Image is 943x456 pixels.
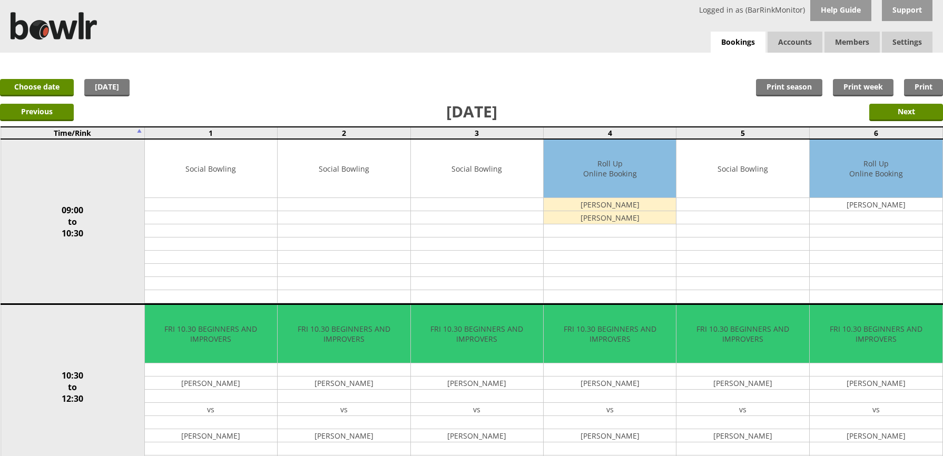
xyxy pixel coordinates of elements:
td: 6 [809,127,942,139]
td: vs [411,403,543,416]
a: Print season [756,79,822,96]
a: Print week [833,79,893,96]
td: vs [278,403,410,416]
td: [PERSON_NAME] [676,429,809,442]
td: 4 [544,127,676,139]
td: Social Bowling [411,140,543,198]
td: [PERSON_NAME] [411,376,543,390]
a: [DATE] [84,79,130,96]
td: Roll Up Online Booking [544,140,676,198]
span: Settings [882,32,932,53]
td: [PERSON_NAME] [544,429,676,442]
td: Social Bowling [676,140,809,198]
span: Accounts [768,32,822,53]
td: FRI 10.30 BEGINNERS AND IMPROVERS [676,305,809,363]
td: [PERSON_NAME] [278,429,410,442]
td: [PERSON_NAME] [278,376,410,390]
td: vs [145,403,277,416]
td: FRI 10.30 BEGINNERS AND IMPROVERS [278,305,410,363]
td: [PERSON_NAME] [145,429,277,442]
a: Print [904,79,943,96]
td: [PERSON_NAME] [810,376,942,390]
td: FRI 10.30 BEGINNERS AND IMPROVERS [411,305,543,363]
td: [PERSON_NAME] [544,211,676,224]
a: Bookings [711,32,765,53]
span: Members [824,32,880,53]
td: Social Bowling [278,140,410,198]
td: [PERSON_NAME] [544,376,676,390]
td: 3 [410,127,543,139]
input: Next [869,104,943,121]
td: [PERSON_NAME] [810,198,942,211]
td: [PERSON_NAME] [544,198,676,211]
td: [PERSON_NAME] [145,376,277,390]
td: FRI 10.30 BEGINNERS AND IMPROVERS [810,305,942,363]
td: Time/Rink [1,127,144,139]
td: FRI 10.30 BEGINNERS AND IMPROVERS [145,305,277,363]
td: [PERSON_NAME] [676,376,809,390]
td: Roll Up Online Booking [810,140,942,198]
td: vs [810,403,942,416]
td: FRI 10.30 BEGINNERS AND IMPROVERS [544,305,676,363]
td: Social Bowling [145,140,277,198]
td: 09:00 to 10:30 [1,139,144,304]
td: [PERSON_NAME] [411,429,543,442]
td: [PERSON_NAME] [810,429,942,442]
td: 1 [144,127,277,139]
td: vs [676,403,809,416]
td: 2 [278,127,410,139]
td: 5 [676,127,809,139]
td: vs [544,403,676,416]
